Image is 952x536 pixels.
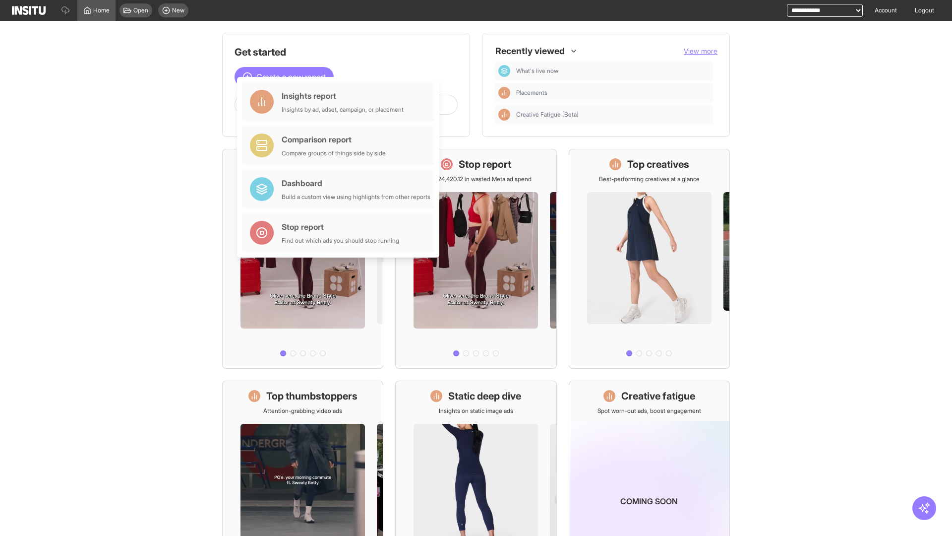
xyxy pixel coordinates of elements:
span: Creative Fatigue [Beta] [516,111,579,119]
h1: Stop report [459,157,511,171]
span: What's live now [516,67,710,75]
button: View more [684,46,717,56]
a: What's live nowSee all active ads instantly [222,149,383,369]
button: Create a new report [235,67,334,87]
div: Compare groups of things side by side [282,149,386,157]
div: Build a custom view using highlights from other reports [282,193,430,201]
div: Stop report [282,221,399,233]
p: Save £24,420.12 in wasted Meta ad spend [420,175,532,183]
p: Insights on static image ads [439,407,513,415]
h1: Static deep dive [448,389,521,403]
div: Dashboard [282,177,430,189]
span: Create a new report [256,71,326,83]
span: What's live now [516,67,558,75]
span: New [172,6,184,14]
div: Insights report [282,90,404,102]
img: Logo [12,6,46,15]
div: Dashboard [498,65,510,77]
h1: Get started [235,45,458,59]
div: Insights [498,87,510,99]
p: Best-performing creatives at a glance [599,175,700,183]
div: Find out which ads you should stop running [282,237,399,245]
h1: Top creatives [627,157,689,171]
span: Creative Fatigue [Beta] [516,111,710,119]
div: Insights by ad, adset, campaign, or placement [282,106,404,114]
div: Insights [498,109,510,121]
h1: Top thumbstoppers [266,389,357,403]
span: View more [684,47,717,55]
span: Placements [516,89,710,97]
a: Stop reportSave £24,420.12 in wasted Meta ad spend [395,149,556,369]
span: Home [93,6,110,14]
div: Comparison report [282,134,386,145]
a: Top creativesBest-performing creatives at a glance [569,149,730,369]
span: Placements [516,89,547,97]
p: Attention-grabbing video ads [263,407,342,415]
span: Open [133,6,148,14]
